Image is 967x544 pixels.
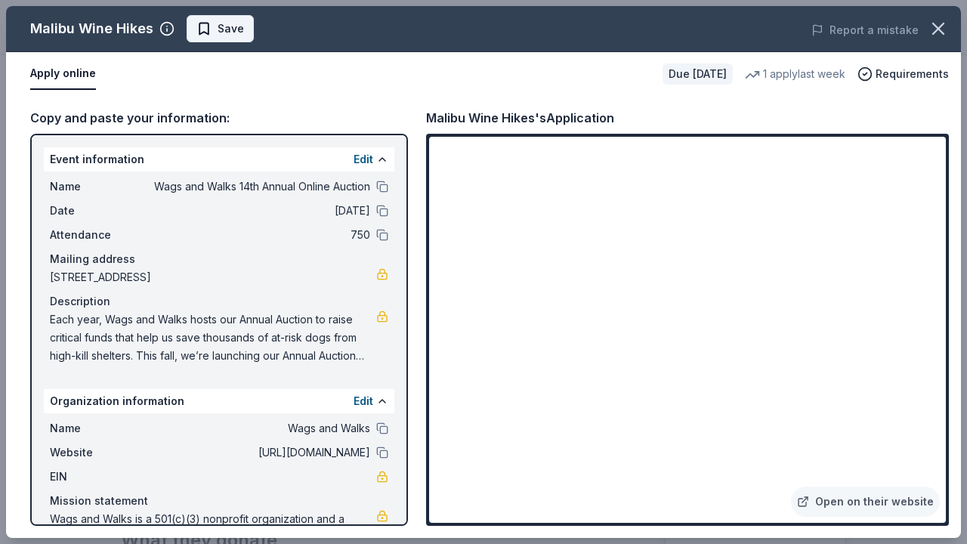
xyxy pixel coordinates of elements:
span: 750 [151,226,370,244]
button: Requirements [857,65,949,83]
div: Malibu Wine Hikes [30,17,153,41]
span: Requirements [876,65,949,83]
span: Name [50,178,151,196]
span: Attendance [50,226,151,244]
span: Date [50,202,151,220]
div: Copy and paste your information: [30,108,408,128]
div: Description [50,292,388,311]
a: Open on their website [791,487,940,517]
span: Each year, Wags and Walks hosts our Annual Auction to raise critical funds that help us save thou... [50,311,376,365]
span: [DATE] [151,202,370,220]
div: Due [DATE] [663,63,733,85]
div: 1 apply last week [745,65,845,83]
span: Wags and Walks 14th Annual Online Auction [151,178,370,196]
button: Save [187,15,254,42]
span: Name [50,419,151,437]
span: Save [218,20,244,38]
span: Website [50,444,151,462]
div: Organization information [44,389,394,413]
button: Edit [354,150,373,168]
div: Event information [44,147,394,172]
div: Mission statement [50,492,388,510]
div: Mailing address [50,250,388,268]
button: Apply online [30,58,96,90]
span: [STREET_ADDRESS] [50,268,376,286]
span: EIN [50,468,151,486]
button: Report a mistake [811,21,919,39]
span: [URL][DOMAIN_NAME] [151,444,370,462]
button: Edit [354,392,373,410]
span: Wags and Walks [151,419,370,437]
div: Malibu Wine Hikes's Application [426,108,614,128]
